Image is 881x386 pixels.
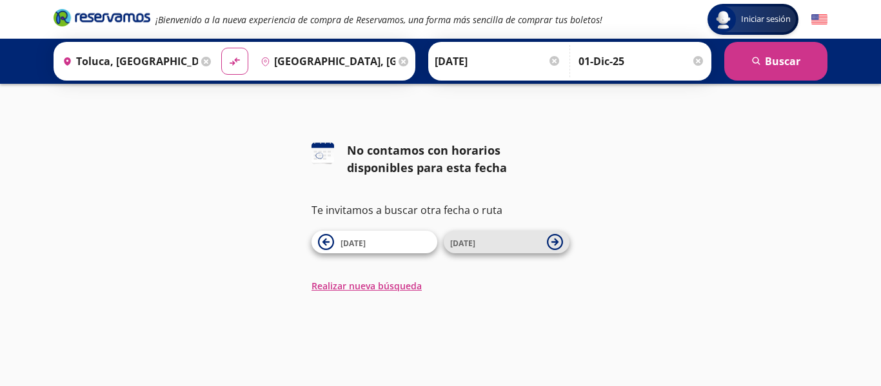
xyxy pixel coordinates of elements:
p: Te invitamos a buscar otra fecha o ruta [312,202,569,218]
span: [DATE] [341,238,366,249]
em: ¡Bienvenido a la nueva experiencia de compra de Reservamos, una forma más sencilla de comprar tus... [155,14,602,26]
input: Buscar Destino [255,45,396,77]
span: [DATE] [450,238,475,249]
button: Realizar nueva búsqueda [312,279,422,293]
button: [DATE] [444,231,569,253]
span: Iniciar sesión [736,13,796,26]
button: English [811,12,827,28]
button: Buscar [724,42,827,81]
div: No contamos con horarios disponibles para esta fecha [347,142,569,177]
i: Brand Logo [54,8,150,27]
input: Elegir Fecha [435,45,561,77]
input: Opcional [579,45,705,77]
a: Brand Logo [54,8,150,31]
button: [DATE] [312,231,437,253]
input: Buscar Origen [57,45,198,77]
